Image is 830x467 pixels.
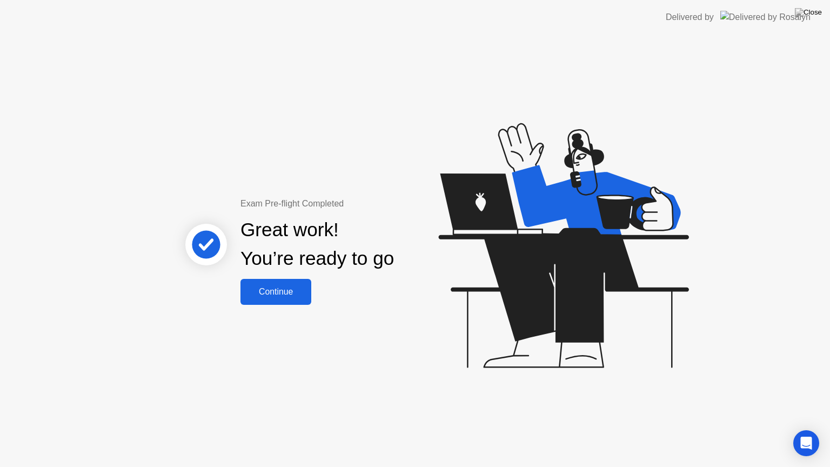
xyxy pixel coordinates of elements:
[240,216,394,273] div: Great work! You’re ready to go
[244,287,308,297] div: Continue
[795,8,822,17] img: Close
[240,197,464,210] div: Exam Pre-flight Completed
[240,279,311,305] button: Continue
[720,11,811,23] img: Delivered by Rosalyn
[793,430,819,456] div: Open Intercom Messenger
[666,11,714,24] div: Delivered by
